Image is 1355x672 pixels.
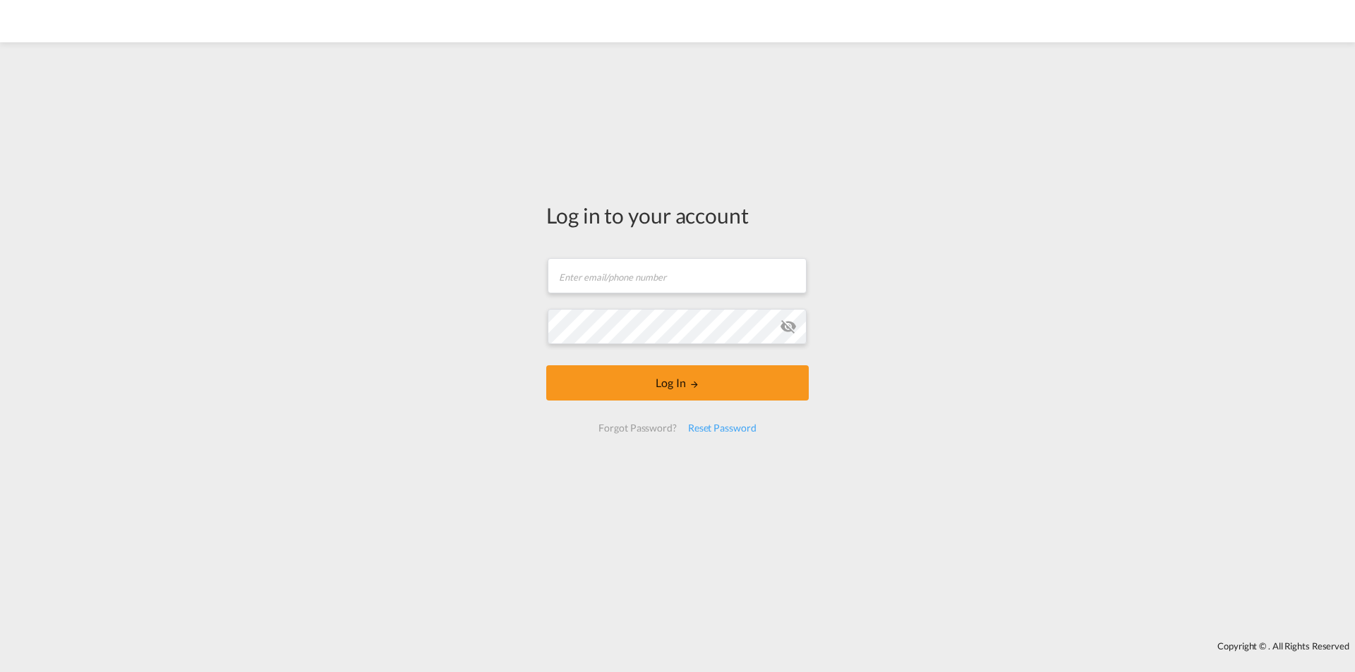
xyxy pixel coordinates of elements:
div: Reset Password [682,415,762,441]
md-icon: icon-eye-off [780,318,797,335]
div: Forgot Password? [593,415,682,441]
input: Enter email/phone number [548,258,807,293]
div: Log in to your account [546,200,809,230]
button: LOGIN [546,365,809,401]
